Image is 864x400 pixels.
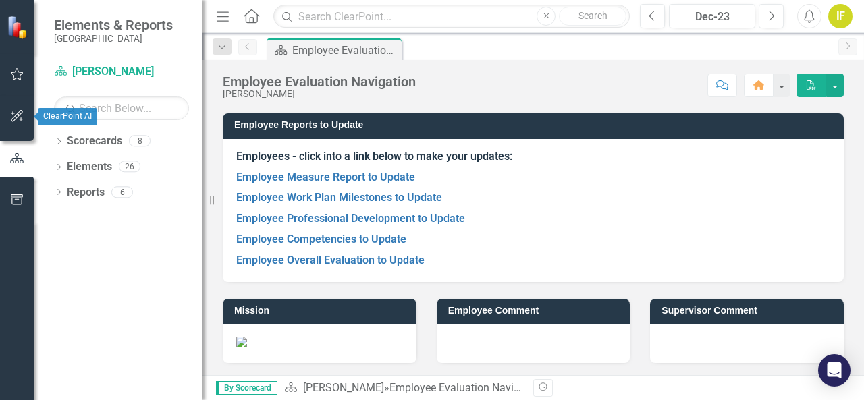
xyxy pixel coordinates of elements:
[67,185,105,200] a: Reports
[292,42,398,59] div: Employee Evaluation Navigation
[818,354,850,387] div: Open Intercom Messenger
[578,10,607,21] span: Search
[234,306,410,316] h3: Mission
[236,191,442,204] a: Employee Work Plan Milestones to Update
[223,74,416,89] div: Employee Evaluation Navigation
[236,254,425,266] a: Employee Overall Evaluation to Update
[111,186,133,198] div: 6
[54,17,173,33] span: Elements & Reports
[284,380,523,396] div: »
[236,233,406,246] a: Employee Competencies to Update
[234,120,837,130] h3: Employee Reports to Update
[7,16,30,39] img: ClearPoint Strategy
[119,161,140,173] div: 26
[273,5,630,28] input: Search ClearPoint...
[38,108,97,125] div: ClearPoint AI
[236,171,415,183] a: Employee Measure Report to Update
[448,306,624,316] h3: Employee Comment
[223,89,416,99] div: [PERSON_NAME]
[389,381,544,394] div: Employee Evaluation Navigation
[236,150,512,163] strong: Employees - click into a link below to make your updates:
[236,212,465,225] a: Employee Professional Development to Update
[67,134,122,149] a: Scorecards
[661,306,837,316] h3: Supervisor Comment
[236,337,247,347] img: Mission.PNG
[67,159,112,175] a: Elements
[559,7,626,26] button: Search
[303,381,384,394] a: [PERSON_NAME]
[129,136,151,147] div: 8
[54,33,173,44] small: [GEOGRAPHIC_DATA]
[216,381,277,395] span: By Scorecard
[674,9,751,25] div: Dec-23
[828,4,853,28] button: IF
[54,64,189,80] a: [PERSON_NAME]
[669,4,755,28] button: Dec-23
[54,96,189,120] input: Search Below...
